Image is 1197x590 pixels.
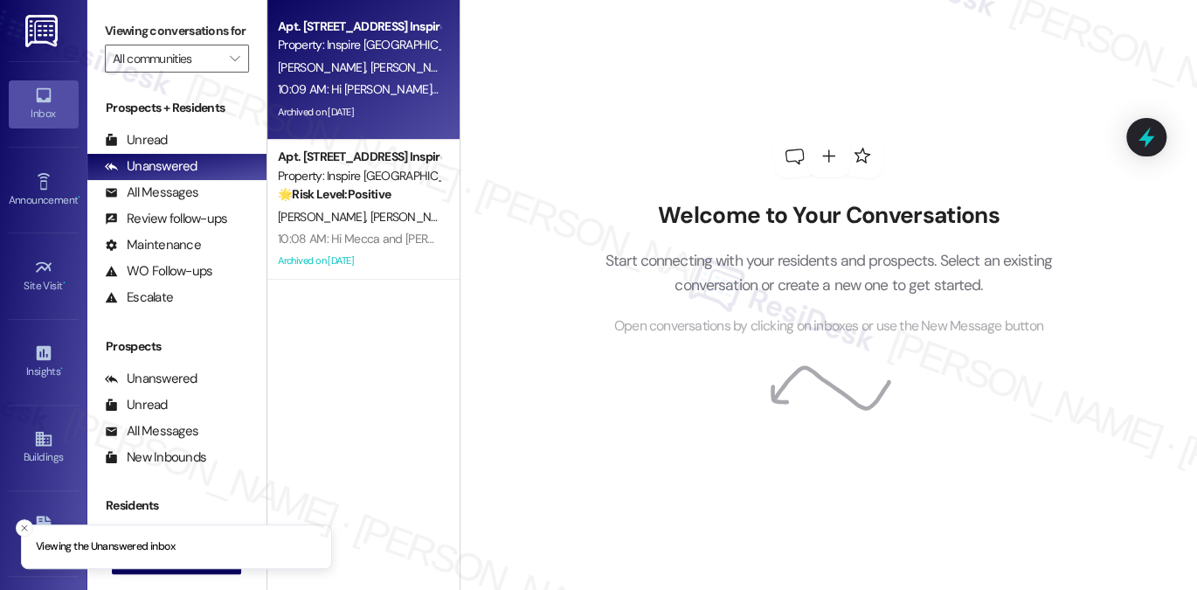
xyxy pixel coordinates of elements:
[370,209,457,225] span: [PERSON_NAME]
[87,99,266,117] div: Prospects + Residents
[276,250,441,272] div: Archived on [DATE]
[105,448,206,467] div: New Inbounds
[9,510,79,558] a: Leads
[113,45,221,73] input: All communities
[276,101,441,123] div: Archived on [DATE]
[105,422,198,441] div: All Messages
[60,363,63,375] span: •
[278,36,439,54] div: Property: Inspire [GEOGRAPHIC_DATA]
[16,519,33,537] button: Close toast
[105,210,227,228] div: Review follow-ups
[87,496,266,515] div: Residents
[105,184,198,202] div: All Messages
[36,539,175,555] p: Viewing the Unanswered inbox
[63,277,66,289] span: •
[9,253,79,300] a: Site Visit •
[9,80,79,128] a: Inbox
[578,248,1078,298] p: Start connecting with your residents and prospects. Select an existing conversation or create a n...
[105,288,173,307] div: Escalate
[105,131,168,149] div: Unread
[87,337,266,356] div: Prospects
[105,396,168,414] div: Unread
[278,209,370,225] span: [PERSON_NAME]
[278,59,370,75] span: [PERSON_NAME]
[9,424,79,471] a: Buildings
[230,52,239,66] i: 
[370,59,457,75] span: [PERSON_NAME]
[278,17,439,36] div: Apt. [STREET_ADDRESS] Inspire Homes [GEOGRAPHIC_DATA]
[25,15,61,47] img: ResiDesk Logo
[105,262,212,281] div: WO Follow-ups
[105,236,201,254] div: Maintenance
[578,202,1078,230] h2: Welcome to Your Conversations
[78,191,80,204] span: •
[105,157,197,176] div: Unanswered
[278,186,391,202] strong: 🌟 Risk Level: Positive
[9,338,79,385] a: Insights •
[105,370,197,388] div: Unanswered
[105,17,249,45] label: Viewing conversations for
[614,316,1043,337] span: Open conversations by clicking on inboxes or use the New Message button
[278,167,439,185] div: Property: Inspire [GEOGRAPHIC_DATA]
[278,148,439,166] div: Apt. [STREET_ADDRESS] Inspire Homes [GEOGRAPHIC_DATA]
